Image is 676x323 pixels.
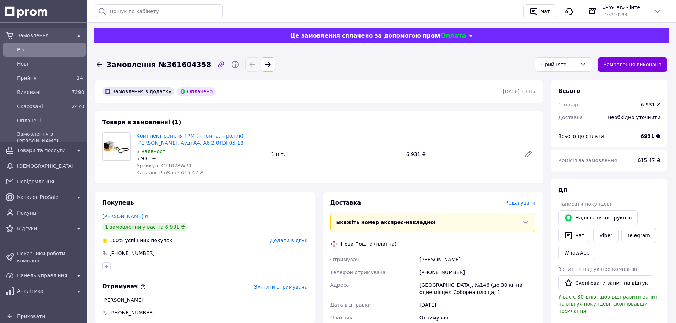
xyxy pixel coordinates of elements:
[539,6,551,17] div: Чат
[17,178,83,185] span: Повідомлення
[136,155,265,162] div: 6 931 ₴
[17,225,72,232] span: Відгуки
[72,104,84,109] span: 2470
[403,149,518,159] div: 6 931 ₴
[558,88,580,94] span: Всього
[72,89,84,95] span: 7290
[330,269,386,275] span: Телефон отримувача
[177,87,215,96] div: Оплачено
[109,238,123,243] span: 100%
[17,103,69,110] span: Скасовані
[602,4,648,11] span: «ProCar» - інтернет магазин автозапчастин
[558,294,658,314] span: У вас є 30 днів, щоб відправити запит на відгук покупцеві, скопіювавши посилання.
[503,89,535,94] time: [DATE] 13:05
[106,60,211,70] span: Замовлення №361604358
[17,130,83,145] span: Замовлення з [PERSON_NAME]
[558,187,567,194] span: Дії
[558,102,578,107] span: 1 товар
[136,170,204,176] span: Каталог ProSale: 615.47 ₴
[268,149,403,159] div: 1 шт.
[102,223,188,231] div: 1 замовлення у вас на 6 931 ₴
[641,101,660,108] div: 6 931 ₴
[418,279,537,299] div: [GEOGRAPHIC_DATA], №146 (до 30 кг на одне місце): Соборна площа, 1
[17,272,72,279] span: Панель управління
[558,133,604,139] span: Всього до сплати
[17,60,83,67] span: Нові
[603,110,665,125] div: Необхідно уточнити
[418,299,537,311] div: [DATE]
[523,4,556,18] button: Чат
[102,199,134,206] span: Покупець
[330,302,371,308] span: Дата відправки
[77,75,83,81] span: 14
[17,32,72,39] span: Замовлення
[339,240,399,247] div: Нова Пошта (платна)
[641,133,660,139] b: 6931 ₴
[541,61,577,68] div: Прийнято
[102,237,172,244] div: успішних покупок
[17,313,45,319] span: Приховати
[102,87,174,96] div: Замовлення з додатку
[109,250,155,257] div: [PHONE_NUMBER]
[17,250,83,264] span: Показники роботи компанії
[17,147,72,154] span: Товари та послуги
[17,209,83,216] span: Покупці
[598,57,668,72] button: Замовлення виконано
[621,228,656,243] a: Telegram
[136,133,243,146] a: Комплект ременя ГРМ (+помпа, +ролик) [PERSON_NAME], Ауді А4, А6 2.0TDI 05-18
[330,282,349,288] span: Адреса
[330,315,353,321] span: Платник
[423,33,466,39] img: evopay logo
[558,266,637,272] span: Запит на відгук про компанію
[17,162,83,169] span: [DEMOGRAPHIC_DATA]
[17,74,69,82] span: Прийняті
[17,89,69,96] span: Виконані
[558,210,638,225] button: Надіслати інструкцію
[418,253,537,266] div: [PERSON_NAME]
[336,219,436,225] span: Вкажіть номер експрес-накладної
[136,163,192,168] span: Артикул: CT1028WP4
[270,238,307,243] span: Додати відгук
[558,201,611,207] span: Написати покупцеві
[521,147,535,161] a: Редагувати
[17,194,72,201] span: Каталог ProSale
[593,228,618,243] a: Viber
[95,4,223,18] input: Пошук по кабінету
[558,157,617,163] span: Комісія за замовлення
[505,200,535,206] span: Редагувати
[330,257,359,262] span: Отримувач
[602,12,627,17] span: ID: 3219283
[558,115,583,120] span: Доставка
[638,157,660,163] span: 615.47 ₴
[102,119,181,126] span: Товари в замовленні (1)
[103,138,130,156] img: Комплект ременя ГРМ (+помпа, +ролик) Фольксваген Пассат, Ауді А4, А6 2.0TDI 05-18
[290,32,421,39] span: Це замовлення сплачено за допомогою
[418,266,537,279] div: [PHONE_NUMBER]
[17,288,72,295] span: Аналітика
[17,46,83,53] span: Всi
[558,228,590,243] button: Чат
[102,213,148,219] a: [PERSON_NAME]'я
[558,246,595,260] a: WhatsApp
[136,149,167,154] span: В наявності
[109,309,155,316] span: [PHONE_NUMBER]
[102,283,146,290] span: Отримувач
[330,199,361,206] span: Доставка
[17,117,83,124] span: Оплачені
[102,296,308,303] div: [PERSON_NAME]
[254,284,308,290] span: Змінити отримувача
[558,275,654,290] button: Скопіювати запит на відгук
